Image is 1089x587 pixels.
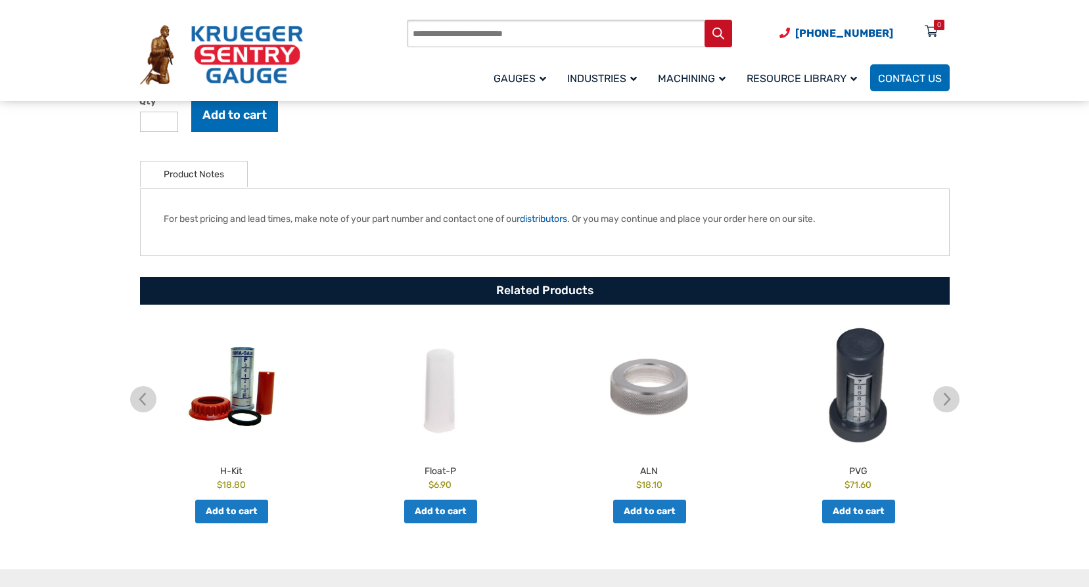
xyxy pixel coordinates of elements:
h2: Related Products [140,277,950,305]
img: Krueger Sentry Gauge [140,25,303,85]
a: ALN $18.10 [548,324,751,492]
h2: Float-P [339,460,542,478]
a: distributors [520,213,567,225]
a: Product Notes [164,162,224,187]
a: Add to cart: “Float-P” [404,500,477,523]
span: Gauges [494,72,546,85]
a: Float-P $6.90 [339,324,542,492]
span: $ [636,479,641,490]
a: Machining [650,62,739,93]
span: Resource Library [747,72,857,85]
p: For best pricing and lead times, make note of your part number and contact one of our . Or you ma... [164,212,926,226]
span: Industries [567,72,637,85]
a: Add to cart: “H-Kit” [195,500,268,523]
img: chevron-left.svg [130,386,156,412]
bdi: 71.60 [845,479,871,490]
img: PVG [757,324,960,449]
a: H-Kit $18.80 [130,324,333,492]
a: Resource Library [739,62,870,93]
a: Industries [559,62,650,93]
input: Product quantity [140,112,178,132]
span: Contact Us [878,72,942,85]
span: [PHONE_NUMBER] [795,27,893,39]
bdi: 18.10 [636,479,662,490]
bdi: 6.90 [429,479,452,490]
span: Machining [658,72,726,85]
button: Add to cart [191,98,278,132]
bdi: 18.80 [217,479,246,490]
span: $ [845,479,850,490]
img: ALN [548,324,751,449]
span: $ [217,479,222,490]
h2: PVG [757,460,960,478]
a: Contact Us [870,64,950,91]
a: PVG $71.60 [757,324,960,492]
img: chevron-right.svg [933,386,960,412]
a: Phone Number (920) 434-8860 [779,25,893,41]
h2: H-Kit [130,460,333,478]
span: $ [429,479,434,490]
h2: ALN [548,460,751,478]
div: 0 [937,20,941,30]
a: Add to cart: “ALN” [613,500,686,523]
a: Add to cart: “PVG” [822,500,895,523]
a: Gauges [486,62,559,93]
img: H-Kit [130,324,333,449]
img: Float-P [339,324,542,449]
